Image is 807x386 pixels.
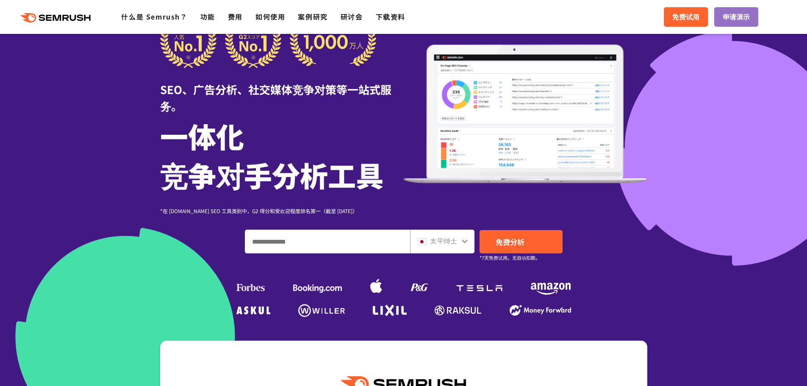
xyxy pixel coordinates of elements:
[430,236,457,246] font: 太平绅士
[714,7,758,27] a: 申请演示
[376,11,405,22] a: 下载资料
[496,236,524,247] font: 免费分析
[723,11,750,22] font: 申请演示
[341,11,363,22] a: 研讨会
[255,11,285,22] a: 如何使用
[298,11,327,22] a: 案例研究
[228,11,243,22] a: 费用
[160,207,358,214] font: *在 [DOMAIN_NAME] SEO 工具类别中，G2 得分和受欢迎程度排名第一（截至 [DATE]）
[160,115,244,156] font: 一体化
[245,230,410,253] input: 输入域名、关键字或 URL
[480,230,563,253] a: 免费分析
[200,11,215,22] a: 功能
[121,11,187,22] a: 什么是 Semrush？
[160,154,384,195] font: 竞争对手分析工具
[160,81,391,114] font: SEO、广告分析、社交媒体竞争对策等一站式服务。
[664,7,708,27] a: 免费试用
[480,254,540,261] font: *7天免费试用。无自动扣款。
[672,11,699,22] font: 免费试用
